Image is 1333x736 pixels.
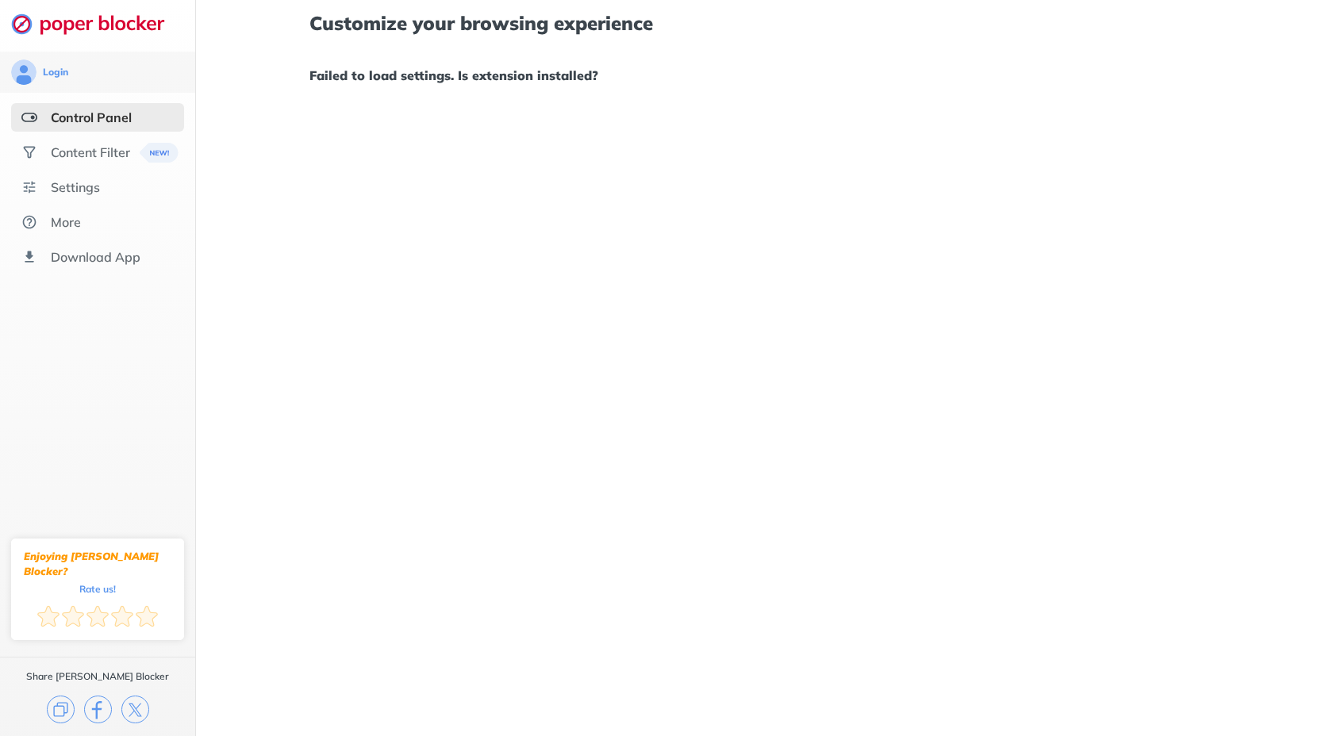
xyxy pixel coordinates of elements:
[11,13,182,35] img: logo-webpage.svg
[11,59,36,85] img: avatar.svg
[47,696,75,723] img: copy.svg
[51,179,100,195] div: Settings
[309,13,1219,33] h1: Customize your browsing experience
[51,144,130,160] div: Content Filter
[309,65,1219,86] h1: Failed to load settings. Is extension installed?
[21,249,37,265] img: download-app.svg
[43,66,68,79] div: Login
[21,109,37,125] img: features-selected.svg
[121,696,149,723] img: x.svg
[79,585,116,592] div: Rate us!
[21,144,37,160] img: social.svg
[51,214,81,230] div: More
[51,249,140,265] div: Download App
[140,143,179,163] img: menuBanner.svg
[21,179,37,195] img: settings.svg
[84,696,112,723] img: facebook.svg
[21,214,37,230] img: about.svg
[24,549,171,579] div: Enjoying [PERSON_NAME] Blocker?
[51,109,132,125] div: Control Panel
[26,670,169,683] div: Share [PERSON_NAME] Blocker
